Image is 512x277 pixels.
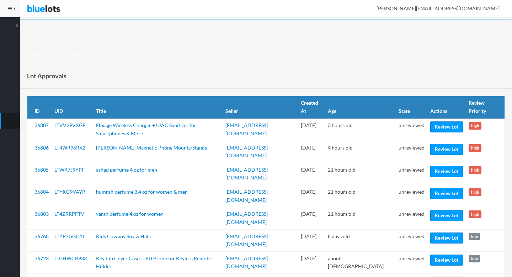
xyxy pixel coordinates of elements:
a: yarah perfume 4.oz for women [96,211,164,217]
th: State [396,96,427,118]
td: 8 days old [325,229,396,251]
a: Kids Cowboy Straw Hats [96,233,151,239]
td: 21 hours old [325,207,396,229]
a: ashad perfume 4.oz for men [96,167,157,173]
a: 36807 [34,122,49,128]
a: 36803 [34,211,49,217]
td: [DATE] [298,118,325,141]
a: LTYKC9VAYR [54,189,85,195]
td: [DATE] [298,141,325,163]
a: LTGHWCR933 [54,255,87,261]
a: Review Lot [430,188,463,199]
a: LTZP7GGC4J [54,233,84,239]
a: [EMAIL_ADDRESS][DOMAIN_NAME] [225,122,268,136]
span: high [469,122,481,130]
a: LTVV29VXGF [54,122,85,128]
span: [PERSON_NAME][EMAIL_ADDRESS][DOMAIN_NAME] [369,5,500,11]
a: 36723 [34,255,49,261]
a: LT4WR96RX2 [54,145,85,151]
a: LTWR7J9YPF [54,167,85,173]
a: 36768 [34,233,49,239]
td: [DATE] [298,185,325,207]
span: low [469,233,480,241]
td: [DATE] [298,251,325,273]
div: Signed in successfully. [27,44,505,63]
a: 36806 [34,145,49,151]
a: [PERSON_NAME] Magnetic Phone Mounts/Stands [96,145,207,151]
td: unreviewed [396,141,427,163]
a: [EMAIL_ADDRESS][DOMAIN_NAME] [225,233,268,247]
td: unreviewed [396,229,427,251]
h1: Lot Approvals [27,70,66,81]
a: Review Lot [430,166,463,177]
span: high [469,144,481,152]
a: Key fob Cover Cases TPU Protector Keyless Remote Holder [96,255,211,270]
td: [DATE] [298,163,325,185]
td: 21 hours old [325,185,396,207]
a: humrah perfume 3.4 oz for women & men [96,189,188,195]
a: Review Lot [430,144,463,155]
span: high [469,210,481,218]
a: Elixage Wireless Charger + UV-C Sanitizer for Smartphones & More [96,122,196,136]
th: Review Priority [466,96,505,118]
a: [EMAIL_ADDRESS][DOMAIN_NAME] [225,189,268,203]
td: [DATE] [298,207,325,229]
a: Review Lot [430,121,463,132]
td: [DATE] [298,229,325,251]
th: Created At [298,96,325,118]
th: Age [325,96,396,118]
a: Review Lot [430,210,463,221]
th: UID [52,96,93,118]
td: 3 hours old [325,118,396,141]
td: unreviewed [396,251,427,273]
td: 4 hours old [325,141,396,163]
a: [EMAIL_ADDRESS][DOMAIN_NAME] [225,145,268,159]
th: Actions [427,96,466,118]
a: Review Lot [430,232,463,244]
td: unreviewed [396,163,427,185]
th: Seller [223,96,298,118]
a: Review Lot [430,255,463,266]
a: 36804 [34,189,49,195]
td: unreviewed [396,185,427,207]
td: unreviewed [396,207,427,229]
a: [EMAIL_ADDRESS][DOMAIN_NAME] [225,211,268,225]
span: low [469,255,480,263]
th: ID [27,96,52,118]
a: 36805 [34,167,49,173]
td: unreviewed [396,118,427,141]
td: about [DEMOGRAPHIC_DATA] [325,251,396,273]
td: 21 hours old [325,163,396,185]
span: high [469,188,481,196]
a: [EMAIL_ADDRESS][DOMAIN_NAME] [225,255,268,270]
th: Title [93,96,223,118]
a: LT4ZRRPFTV [54,211,84,217]
a: [EMAIL_ADDRESS][DOMAIN_NAME] [225,167,268,181]
span: high [469,166,481,174]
